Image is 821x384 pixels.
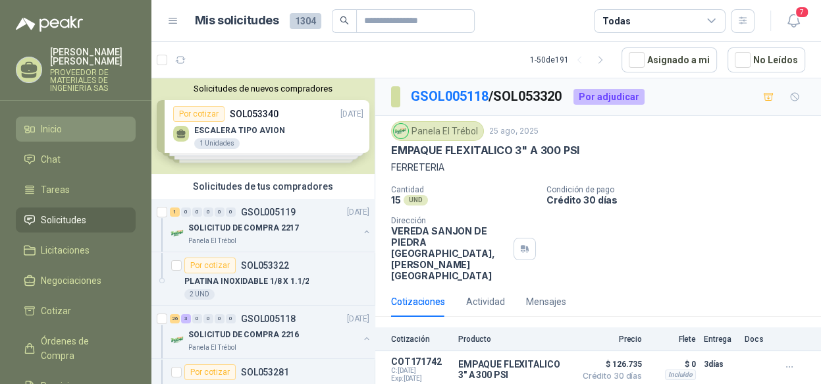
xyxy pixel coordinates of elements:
[546,185,816,194] p: Condición de pago
[170,314,180,323] div: 26
[290,13,321,29] span: 1304
[391,144,579,157] p: EMPAQUE FLEXITALICO 3" A 300 PSI
[151,78,375,174] div: Solicitudes de nuevos compradoresPor cotizarSOL053340[DATE] ESCALERA TIPO AVION1 UnidadesPor coti...
[391,375,450,383] span: Exp: [DATE]
[157,84,369,94] button: Solicitudes de nuevos compradores
[576,372,642,380] span: Crédito 30 días
[241,368,289,377] p: SOL053281
[16,329,136,368] a: Órdenes de Compra
[16,117,136,142] a: Inicio
[181,314,191,323] div: 3
[41,182,70,197] span: Tareas
[16,238,136,263] a: Licitaciones
[188,343,236,353] p: Panela El Trébol
[203,314,213,323] div: 0
[192,207,202,217] div: 0
[650,335,696,344] p: Flete
[347,206,369,219] p: [DATE]
[188,222,299,234] p: SOLICITUD DE COMPRA 2217
[704,356,737,372] p: 3 días
[41,304,71,318] span: Cotizar
[203,207,213,217] div: 0
[151,252,375,306] a: Por cotizarSOL053322PLATINA INOXIDABLE 1/8 X 1.1/22 UND
[622,47,717,72] button: Asignado a mi
[391,121,484,141] div: Panela El Trébol
[241,314,296,323] p: GSOL005118
[728,47,805,72] button: No Leídos
[16,16,83,32] img: Logo peakr
[340,16,349,25] span: search
[184,275,309,288] p: PLATINA INOXIDABLE 1/8 X 1.1/2
[16,298,136,323] a: Cotizar
[41,273,101,288] span: Negociaciones
[215,207,225,217] div: 0
[391,294,445,309] div: Cotizaciones
[391,216,508,225] p: Dirección
[576,335,642,344] p: Precio
[226,207,236,217] div: 0
[170,311,372,353] a: 26 3 0 0 0 0 GSOL005118[DATE] Company LogoSOLICITUD DE COMPRA 2216Panela El Trébol
[489,125,539,138] p: 25 ago, 2025
[573,89,645,105] div: Por adjudicar
[16,177,136,202] a: Tareas
[391,225,508,281] p: VEREDA SANJON DE PIEDRA [GEOGRAPHIC_DATA] , [PERSON_NAME][GEOGRAPHIC_DATA]
[41,122,62,136] span: Inicio
[602,14,630,28] div: Todas
[188,329,299,341] p: SOLICITUD DE COMPRA 2216
[391,367,450,375] span: C: [DATE]
[404,195,428,206] div: UND
[458,359,568,380] p: EMPAQUE FLEXITALICO 3" A 300 PSI
[411,86,563,107] p: / SOL053320
[241,207,296,217] p: GSOL005119
[411,88,489,104] a: GSOL005118
[458,335,568,344] p: Producto
[170,332,186,348] img: Company Logo
[50,69,136,92] p: PROVEEDOR DE MATERIALES DE INGENIERIA SAS
[391,356,450,367] p: COT171742
[530,49,611,70] div: 1 - 50 de 191
[184,258,236,273] div: Por cotizar
[188,236,236,246] p: Panela El Trébol
[170,225,186,241] img: Company Logo
[526,294,566,309] div: Mensajes
[184,364,236,380] div: Por cotizar
[704,335,737,344] p: Entrega
[391,335,450,344] p: Cotización
[394,124,408,138] img: Company Logo
[576,356,642,372] span: $ 126.735
[391,185,536,194] p: Cantidad
[241,261,289,270] p: SOL053322
[41,152,61,167] span: Chat
[215,314,225,323] div: 0
[16,207,136,233] a: Solicitudes
[347,313,369,325] p: [DATE]
[195,11,279,30] h1: Mis solicitudes
[192,314,202,323] div: 0
[184,289,215,300] div: 2 UND
[650,356,696,372] p: $ 0
[391,160,805,175] p: FERRETERIA
[16,268,136,293] a: Negociaciones
[795,6,809,18] span: 7
[665,370,696,380] div: Incluido
[745,335,771,344] p: Docs
[170,204,372,246] a: 1 0 0 0 0 0 GSOL005119[DATE] Company LogoSOLICITUD DE COMPRA 2217Panela El Trébol
[391,194,401,206] p: 15
[151,174,375,199] div: Solicitudes de tus compradores
[466,294,505,309] div: Actividad
[181,207,191,217] div: 0
[41,243,90,258] span: Licitaciones
[16,147,136,172] a: Chat
[546,194,816,206] p: Crédito 30 días
[781,9,805,33] button: 7
[50,47,136,66] p: [PERSON_NAME] [PERSON_NAME]
[170,207,180,217] div: 1
[41,213,86,227] span: Solicitudes
[226,314,236,323] div: 0
[41,334,123,363] span: Órdenes de Compra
